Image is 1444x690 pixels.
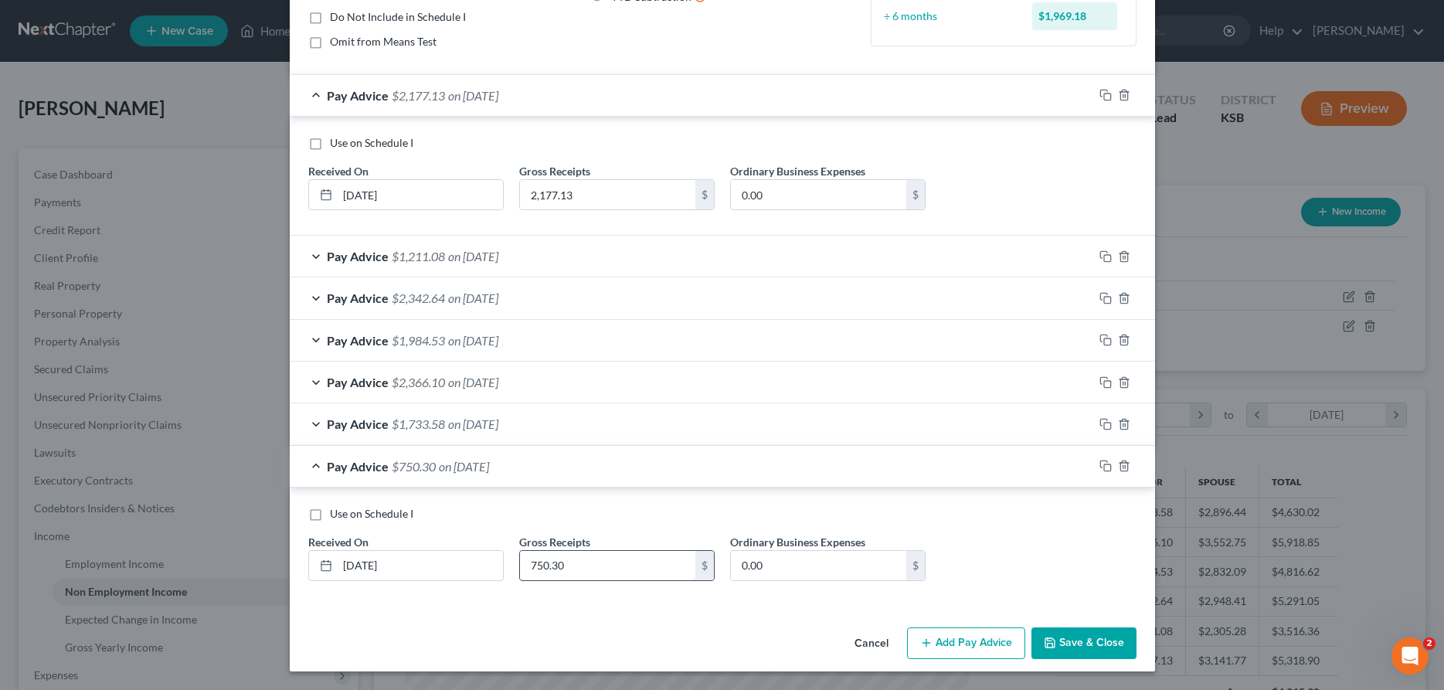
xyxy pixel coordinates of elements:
label: Ordinary Business Expenses [730,534,865,550]
span: on [DATE] [448,375,498,389]
span: $1,984.53 [392,333,445,348]
input: MM/DD/YYYY [338,180,503,209]
span: $1,211.08 [392,249,445,263]
div: $ [695,180,714,209]
span: Omit from Means Test [330,35,437,48]
input: 0.00 [731,180,906,209]
span: on [DATE] [439,459,489,474]
div: $ [695,551,714,580]
span: $2,366.10 [392,375,445,389]
span: $1,733.58 [392,416,445,431]
span: Pay Advice [327,291,389,305]
button: Cancel [842,629,901,660]
span: $2,342.64 [392,291,445,305]
span: Pay Advice [327,333,389,348]
span: Do Not Include in Schedule I [330,10,466,23]
button: Save & Close [1031,627,1137,660]
iframe: Intercom live chat [1391,637,1429,675]
span: 2 [1423,637,1436,650]
span: Pay Advice [327,416,389,431]
span: Received On [308,165,369,178]
div: ÷ 6 months [876,8,1025,24]
span: Received On [308,535,369,549]
input: 0.00 [520,180,695,209]
label: Gross Receipts [519,163,590,179]
span: Use on Schedule I [330,136,413,149]
label: Gross Receipts [519,534,590,550]
span: on [DATE] [448,416,498,431]
span: on [DATE] [448,88,498,103]
span: $750.30 [392,459,436,474]
span: Pay Advice [327,375,389,389]
div: $1,969.18 [1032,2,1117,30]
span: Use on Schedule I [330,507,413,520]
div: $ [906,551,925,580]
span: on [DATE] [448,249,498,263]
span: Pay Advice [327,459,389,474]
span: on [DATE] [448,333,498,348]
span: Pay Advice [327,88,389,103]
input: 0.00 [731,551,906,580]
button: Add Pay Advice [907,627,1025,660]
span: $2,177.13 [392,88,445,103]
input: MM/DD/YYYY [338,551,503,580]
input: 0.00 [520,551,695,580]
span: on [DATE] [448,291,498,305]
span: Pay Advice [327,249,389,263]
label: Ordinary Business Expenses [730,163,865,179]
div: $ [906,180,925,209]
